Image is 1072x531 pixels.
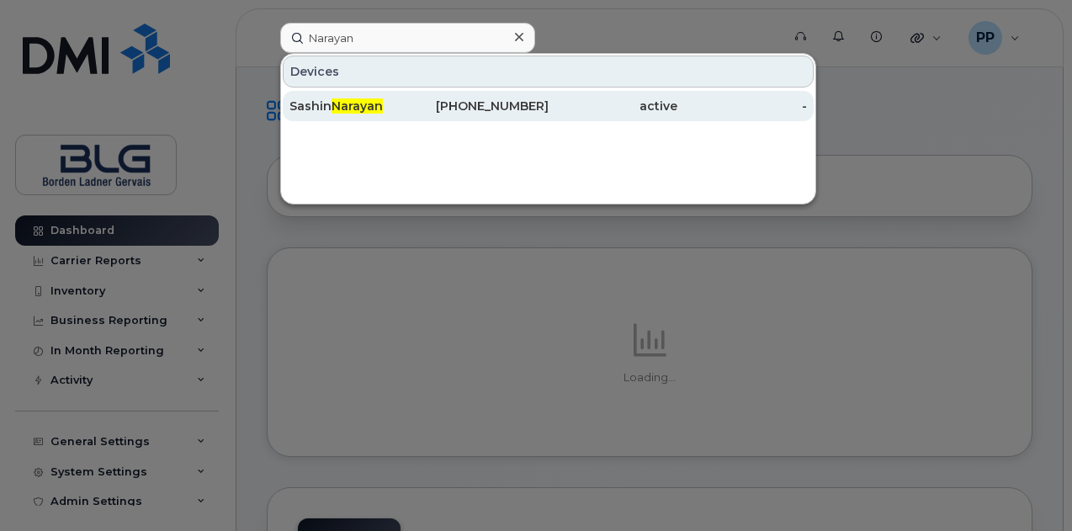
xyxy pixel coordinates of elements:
[419,98,549,114] div: [PHONE_NUMBER]
[677,98,807,114] div: -
[332,98,383,114] span: Narayan
[549,98,678,114] div: active
[289,98,419,114] div: Sashin
[283,91,814,121] a: SashinNarayan[PHONE_NUMBER]active-
[283,56,814,88] div: Devices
